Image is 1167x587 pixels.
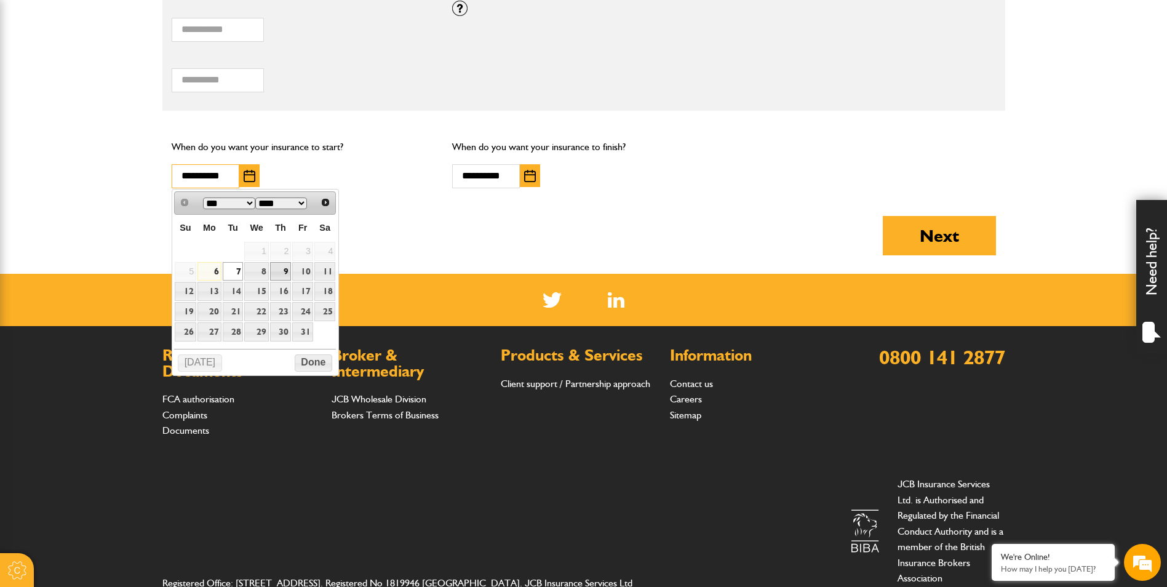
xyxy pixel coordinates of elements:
a: 9 [270,262,291,281]
img: Choose date [524,170,536,182]
div: Minimize live chat window [202,6,231,36]
div: We're Online! [1001,552,1105,562]
img: Choose date [244,170,255,182]
a: 20 [197,302,221,321]
a: Complaints [162,409,207,421]
a: 10 [292,262,313,281]
input: Enter your phone number [16,186,225,214]
p: When do you want your insurance to finish? [452,139,715,155]
a: 22 [244,302,268,321]
a: 8 [244,262,268,281]
span: Friday [298,223,307,233]
a: 25 [314,302,335,321]
h2: Broker & Intermediary [332,348,488,379]
button: [DATE] [178,354,222,372]
span: Monday [203,223,216,233]
p: How may I help you today? [1001,564,1105,573]
a: 18 [314,282,335,301]
a: 17 [292,282,313,301]
a: 14 [223,282,244,301]
a: 6 [197,262,221,281]
a: Next [317,193,335,211]
a: 27 [197,322,221,341]
a: JCB Wholesale Division [332,393,426,405]
div: Need help? [1136,200,1167,354]
span: Next [321,198,330,207]
a: 16 [270,282,291,301]
a: FCA authorisation [162,393,234,405]
span: Wednesday [250,223,263,233]
a: 21 [223,302,244,321]
input: Enter your email address [16,150,225,177]
a: Contact us [670,378,713,389]
p: JCB Insurance Services Ltd. is Authorised and Regulated by the Financial Conduct Authority and is... [898,476,1005,586]
a: 0800 141 2877 [879,345,1005,369]
h2: Information [670,348,827,364]
a: 12 [175,282,196,301]
span: Thursday [275,223,286,233]
a: 31 [292,322,313,341]
img: Twitter [543,292,562,308]
a: Documents [162,425,209,436]
a: 15 [244,282,268,301]
a: 24 [292,302,313,321]
button: Done [295,354,332,372]
span: Sunday [180,223,191,233]
a: 11 [314,262,335,281]
a: 19 [175,302,196,321]
a: 7 [223,262,244,281]
textarea: Type your message and hit 'Enter' [16,223,225,369]
a: 29 [244,322,268,341]
a: Brokers Terms of Business [332,409,439,421]
span: Saturday [319,223,330,233]
a: 30 [270,322,291,341]
a: 13 [197,282,221,301]
input: Enter your last name [16,114,225,141]
h2: Products & Services [501,348,658,364]
a: 26 [175,322,196,341]
span: Tuesday [228,223,238,233]
a: 23 [270,302,291,321]
button: Next [883,216,996,255]
h2: Regulations & Documents [162,348,319,379]
a: Sitemap [670,409,701,421]
div: Chat with us now [64,69,207,85]
img: d_20077148190_company_1631870298795_20077148190 [21,68,52,86]
p: When do you want your insurance to start? [172,139,434,155]
img: Linked In [608,292,624,308]
a: Client support / Partnership approach [501,378,650,389]
a: Careers [670,393,702,405]
a: LinkedIn [608,292,624,308]
a: 28 [223,322,244,341]
em: Start Chat [167,379,223,396]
